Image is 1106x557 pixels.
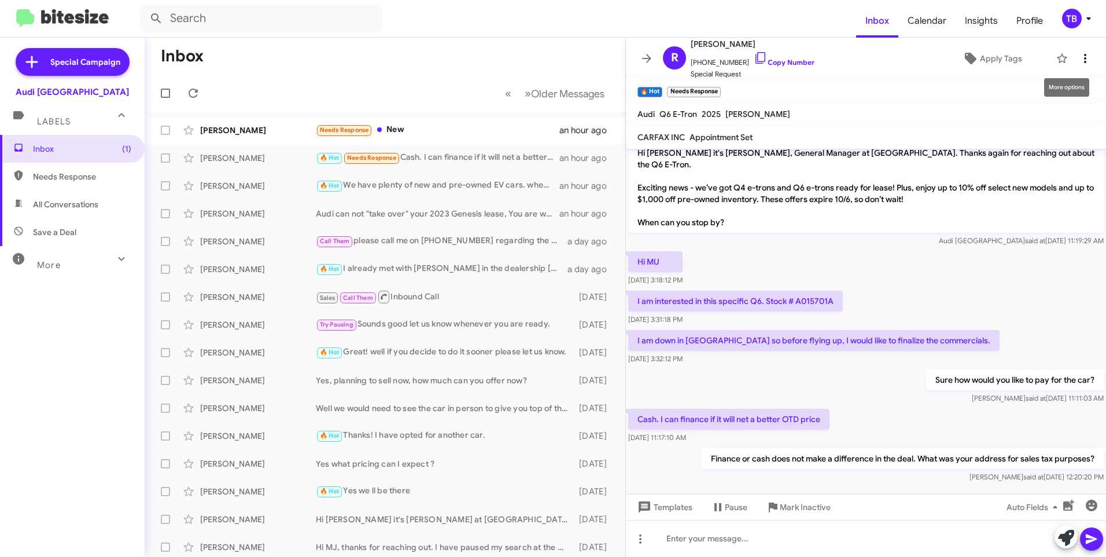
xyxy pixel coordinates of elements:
[1007,497,1062,518] span: Auto Fields
[856,4,898,38] span: Inbox
[316,123,559,137] div: New
[37,260,61,270] span: More
[567,263,616,275] div: a day ago
[574,319,616,331] div: [DATE]
[122,143,131,155] span: (1)
[320,488,340,495] span: 🔥 Hot
[140,5,383,32] input: Search
[559,208,616,219] div: an hour ago
[628,433,686,442] span: [DATE] 11:17:10 AM
[933,48,1050,69] button: Apply Tags
[316,318,574,331] div: Sounds good let us know whenever you are ready.
[316,262,567,276] div: I already met with [PERSON_NAME] in the dealership [DATE]. Thanks for the message!
[200,124,316,136] div: [PERSON_NAME]
[702,109,721,119] span: 2025
[343,294,373,302] span: Call Them
[574,402,616,414] div: [DATE]
[316,541,574,553] div: Hi MJ, thanks for reaching out. I have paused my search at the moment. Best wishes.
[969,472,1104,481] span: [PERSON_NAME] [DATE] 12:20:20 PM
[200,236,316,247] div: [PERSON_NAME]
[200,263,316,275] div: [PERSON_NAME]
[559,124,616,136] div: an hour ago
[628,251,683,272] p: Hi MU
[505,86,511,101] span: «
[498,82,518,105] button: Previous
[635,497,692,518] span: Templates
[161,47,204,65] h1: Inbox
[33,143,131,155] span: Inbox
[200,402,316,414] div: [PERSON_NAME]
[939,236,1104,245] span: Audi [GEOGRAPHIC_DATA] [DATE] 11:19:29 AM
[754,58,814,67] a: Copy Number
[320,349,340,356] span: 🔥 Hot
[50,56,120,68] span: Special Campaign
[567,236,616,247] div: a day ago
[316,290,574,304] div: Inbound Call
[725,109,790,119] span: [PERSON_NAME]
[320,237,350,245] span: Call Them
[691,68,814,80] span: Special Request
[200,180,316,192] div: [PERSON_NAME]
[200,430,316,442] div: [PERSON_NAME]
[525,86,531,101] span: »
[16,86,129,98] div: Audi [GEOGRAPHIC_DATA]
[997,497,1071,518] button: Auto Fields
[1025,236,1045,245] span: said at
[316,429,574,442] div: Thanks! I have opted for another car.
[702,448,1104,469] p: Finance or cash does not make a difference in the deal. What was your address for sales tax purpo...
[1062,9,1082,28] div: TB
[320,182,340,189] span: 🔥 Hot
[316,151,559,164] div: Cash. I can finance if it will net a better OTD price
[200,458,316,470] div: [PERSON_NAME]
[316,402,574,414] div: Well we would need to see the car in person to give you top of the market value for the car. Did ...
[200,291,316,303] div: [PERSON_NAME]
[559,152,616,164] div: an hour ago
[574,375,616,386] div: [DATE]
[316,375,574,386] div: Yes, planning to sell now, how much can you offer now?
[518,82,611,105] button: Next
[200,514,316,525] div: [PERSON_NAME]
[574,458,616,470] div: [DATE]
[628,409,830,430] p: Cash. I can finance if it will net a better OTD price
[690,132,753,142] span: Appointment Set
[320,321,353,328] span: Try Pausing
[691,37,814,51] span: [PERSON_NAME]
[574,486,616,497] div: [DATE]
[16,48,130,76] a: Special Campaign
[320,154,340,162] span: 🔥 Hot
[1007,4,1052,38] span: Profile
[972,394,1104,402] span: [PERSON_NAME] [DATE] 11:11:03 AM
[628,354,683,363] span: [DATE] 3:32:12 PM
[898,4,956,38] a: Calendar
[637,132,685,142] span: CARFAX INC
[926,369,1104,390] p: Sure how would you like to pay for the car?
[200,152,316,164] div: [PERSON_NAME]
[316,179,559,192] div: We have plenty of new and pre-owned EV cars. when's a good time for you to come by?
[531,87,604,100] span: Older Messages
[574,291,616,303] div: [DATE]
[316,234,567,248] div: please call me on [PHONE_NUMBER] regarding the Allroad
[574,430,616,442] div: [DATE]
[320,265,340,273] span: 🔥 Hot
[33,226,76,238] span: Save a Deal
[1023,472,1044,481] span: said at
[1052,9,1093,28] button: TB
[200,208,316,219] div: [PERSON_NAME]
[691,51,814,68] span: [PHONE_NUMBER]
[628,276,683,284] span: [DATE] 3:18:12 PM
[320,126,369,134] span: Needs Response
[200,375,316,386] div: [PERSON_NAME]
[316,514,574,525] div: Hi [PERSON_NAME] it's [PERSON_NAME] at [GEOGRAPHIC_DATA]. Exciting news - we’ve got Q4 e-trons an...
[1026,394,1046,402] span: said at
[316,458,574,470] div: Yes what pricing can I expect ?
[33,171,131,182] span: Needs Response
[659,109,697,119] span: Q6 E-Tron
[33,199,98,210] span: All Conversations
[637,109,655,119] span: Audi
[956,4,1007,38] a: Insights
[671,49,679,67] span: R
[725,497,747,518] span: Pause
[628,291,843,312] p: I am interested in this specific Q6. Stock # A015701A
[316,208,559,219] div: Audi can not "take over" your 2023 Genesis lease, You are welcome to bring the car by for a trade...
